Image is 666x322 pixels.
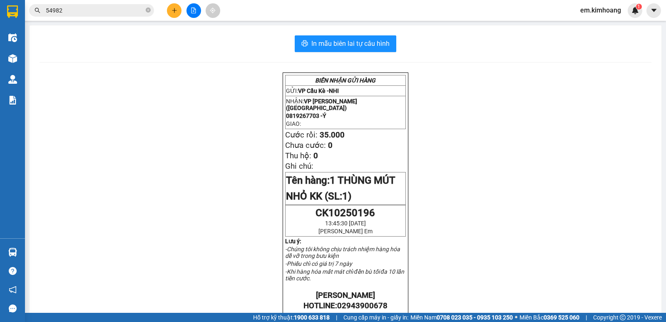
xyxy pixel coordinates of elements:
[320,130,345,140] span: 35.000
[650,7,658,14] span: caret-down
[191,7,196,13] span: file-add
[646,3,661,18] button: caret-down
[286,98,357,111] span: VP [PERSON_NAME] ([GEOGRAPHIC_DATA])
[285,141,326,150] span: Chưa cước:
[8,54,17,63] img: warehouse-icon
[286,120,301,127] span: GIAO:
[35,7,40,13] span: search
[574,5,628,15] span: em.kimhoang
[285,238,301,245] strong: Lưu ý:
[515,316,517,319] span: ⚪️
[318,228,373,235] span: [PERSON_NAME] Em
[7,5,18,18] img: logo-vxr
[311,38,390,49] span: In mẫu biên lai tự cấu hình
[286,175,395,202] span: 1 THÙNG MÚT NHỎ KK (SL:
[313,151,318,160] span: 0
[329,87,339,94] span: NHI
[316,291,375,300] strong: [PERSON_NAME]
[171,7,177,13] span: plus
[286,87,405,94] p: GỬI:
[544,314,579,321] strong: 0369 525 060
[146,7,151,12] span: close-circle
[316,207,375,219] span: CK10250196
[295,35,396,52] button: printerIn mẫu biên lai tự cấu hình
[410,313,513,322] span: Miền Nam
[253,313,330,322] span: Hỗ trợ kỹ thuật:
[9,305,17,312] span: message
[285,260,352,267] em: -Phiếu chỉ có giá trị 7 ngày
[328,141,333,150] span: 0
[286,98,405,111] p: NHẬN:
[315,77,375,84] strong: BIÊN NHẬN GỬI HÀNG
[285,268,405,282] em: -Khi hàng hóa mất mát chỉ đền bù tối đa 10 lần tiền cước.
[343,313,408,322] span: Cung cấp máy in - giấy in:
[303,301,388,310] strong: HOTLINE:
[9,286,17,294] span: notification
[210,7,216,13] span: aim
[206,3,220,18] button: aim
[8,248,17,257] img: warehouse-icon
[167,3,181,18] button: plus
[620,315,626,320] span: copyright
[286,112,326,119] span: 0819267703 -
[586,313,587,322] span: |
[8,33,17,42] img: warehouse-icon
[637,4,640,10] span: 1
[325,220,366,227] span: 13:45:30 [DATE]
[337,301,388,310] span: 02943900678
[186,3,201,18] button: file-add
[146,7,151,15] span: close-circle
[298,87,339,94] span: VP Cầu Kè -
[336,313,337,322] span: |
[294,314,330,321] strong: 1900 633 818
[342,190,351,202] span: 1)
[46,6,144,15] input: Tìm tên, số ĐT hoặc mã đơn
[9,267,17,275] span: question-circle
[285,151,311,160] span: Thu hộ:
[285,130,318,140] span: Cước rồi:
[285,246,400,259] em: -Chúng tôi không chịu trách nhiệm hàng hóa dễ vỡ trong bưu kiện
[437,314,513,321] strong: 0708 023 035 - 0935 103 250
[636,4,642,10] sup: 1
[519,313,579,322] span: Miền Bắc
[301,40,308,48] span: printer
[286,175,395,202] span: Tên hàng:
[8,96,17,105] img: solution-icon
[323,112,326,119] span: Ý
[8,75,17,84] img: warehouse-icon
[285,162,313,171] span: Ghi chú:
[631,7,639,14] img: icon-new-feature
